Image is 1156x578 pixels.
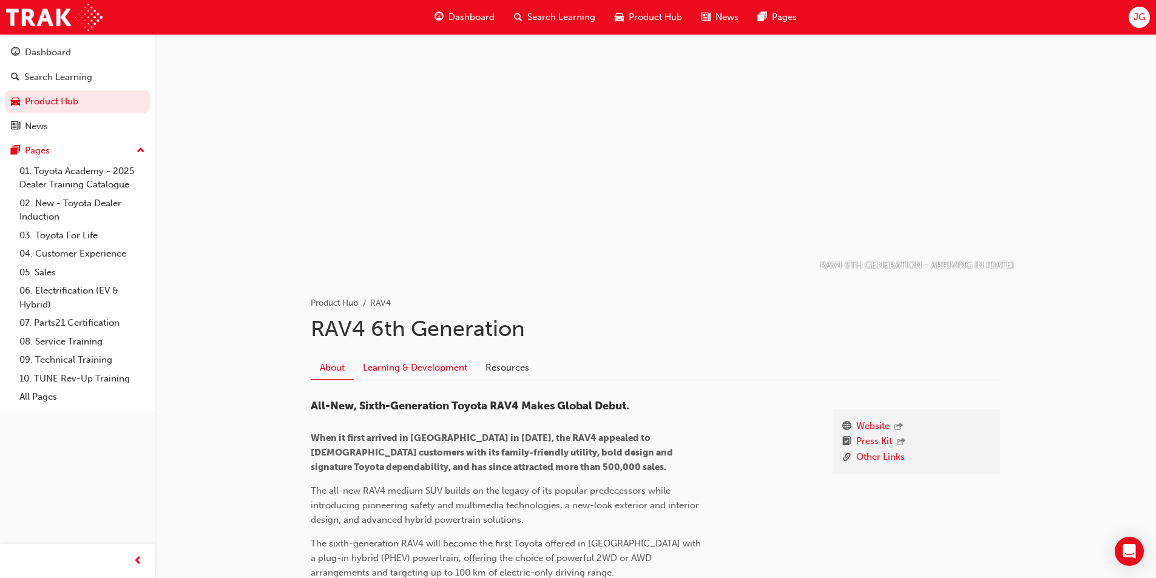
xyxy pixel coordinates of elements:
[605,5,692,30] a: car-iconProduct Hub
[11,146,20,156] span: pages-icon
[897,437,905,448] span: outbound-icon
[448,10,495,24] span: Dashboard
[5,139,150,162] button: Pages
[5,66,150,89] a: Search Learning
[11,121,20,132] span: news-icon
[476,356,538,379] a: Resources
[311,432,675,472] span: When it first arrived in [GEOGRAPHIC_DATA] in [DATE], the RAV4 appealed to [DEMOGRAPHIC_DATA] cus...
[715,10,739,24] span: News
[5,115,150,138] a: News
[15,226,150,245] a: 03. Toyota For Life
[748,5,806,30] a: pages-iconPages
[5,90,150,113] a: Product Hub
[842,450,851,465] span: link-icon
[15,263,150,282] a: 05. Sales
[311,298,358,308] a: Product Hub
[5,39,150,139] button: DashboardSearch LearningProduct HubNews
[842,419,851,435] span: www-icon
[527,10,595,24] span: Search Learning
[134,554,143,569] span: prev-icon
[370,297,391,311] li: RAV4
[15,314,150,332] a: 07. Parts21 Certification
[629,10,682,24] span: Product Hub
[311,356,354,380] a: About
[25,119,48,133] div: News
[15,244,150,263] a: 04. Customer Experience
[842,434,851,450] span: booktick-icon
[354,356,476,379] a: Learning & Development
[615,10,624,25] span: car-icon
[25,45,71,59] div: Dashboard
[5,41,150,64] a: Dashboard
[311,538,703,578] span: The sixth-generation RAV4 will become the first Toyota offered in [GEOGRAPHIC_DATA] with a plug-i...
[15,162,150,194] a: 01. Toyota Academy - 2025 Dealer Training Catalogue
[311,315,1000,342] h1: RAV4 6th Generation
[856,419,890,435] a: Website
[24,70,92,84] div: Search Learning
[425,5,504,30] a: guage-iconDashboard
[504,5,605,30] a: search-iconSearch Learning
[311,399,629,412] span: All-New, Sixth-Generation Toyota RAV4 Makes Global Debut.
[856,450,905,465] a: Other Links
[15,281,150,314] a: 06. Electrification (EV & Hybrid)
[15,351,150,369] a: 09. Technical Training
[701,10,711,25] span: news-icon
[11,96,20,107] span: car-icon
[11,47,20,58] span: guage-icon
[311,485,701,525] span: The all-new RAV4 medium SUV builds on the legacy of its popular predecessors while introducing pi...
[6,4,103,31] img: Trak
[856,434,892,450] a: Press Kit
[137,143,145,159] span: up-icon
[1115,537,1144,566] div: Open Intercom Messenger
[1129,7,1150,28] button: JG
[11,72,19,83] span: search-icon
[15,194,150,226] a: 02. New - Toyota Dealer Induction
[514,10,522,25] span: search-icon
[772,10,797,24] span: Pages
[25,144,50,158] div: Pages
[758,10,767,25] span: pages-icon
[15,388,150,406] a: All Pages
[15,369,150,388] a: 10. TUNE Rev-Up Training
[820,258,1015,272] p: RAV4 6TH GENERATION - ARRIVING IN [DATE]
[434,10,444,25] span: guage-icon
[15,332,150,351] a: 08. Service Training
[1134,10,1145,24] span: JG
[692,5,748,30] a: news-iconNews
[894,422,903,432] span: outbound-icon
